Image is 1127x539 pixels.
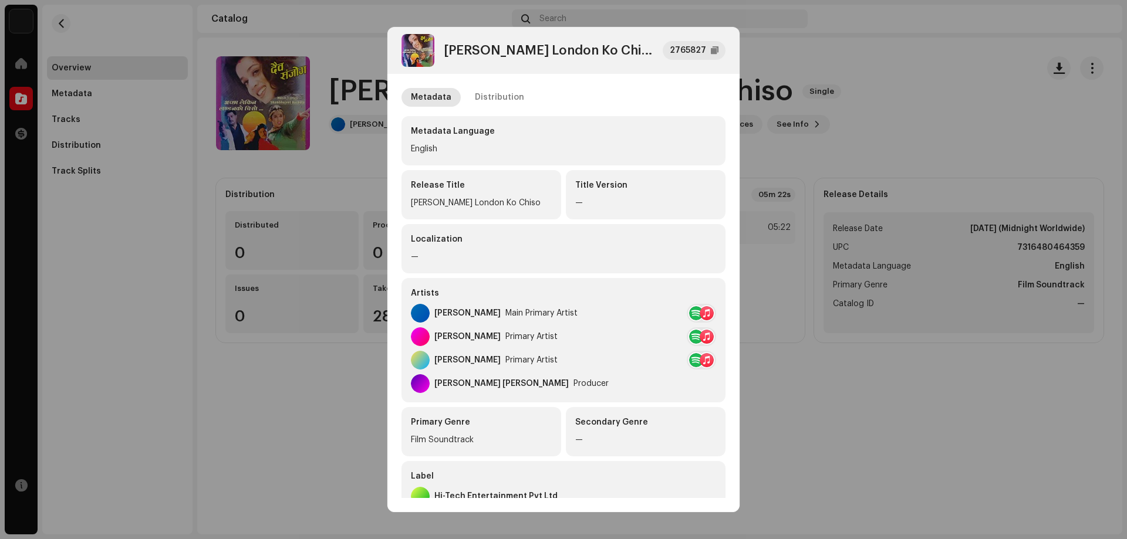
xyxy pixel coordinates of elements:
[401,34,434,67] img: 8d7dff91-4fa1-4a11-a7d3-80e70c7cacce
[505,332,558,341] div: Primary Artist
[575,416,716,428] div: Secondary Genre
[444,43,653,57] div: [PERSON_NAME] London Ko Chiso
[434,355,501,365] div: [PERSON_NAME]
[411,470,716,482] div: Label
[575,433,716,447] div: —
[505,309,578,318] div: Main Primary Artist
[411,416,552,428] div: Primary Genre
[411,179,552,191] div: Release Title
[434,491,558,501] div: Hi-Tech Entertainment Pvt Ltd
[575,196,716,210] div: —
[670,43,706,57] div: 2765827
[434,379,569,388] div: [PERSON_NAME] [PERSON_NAME]
[434,309,501,318] div: [PERSON_NAME]
[411,196,552,210] div: [PERSON_NAME] London Ko Chiso
[411,287,716,299] div: Artists
[475,88,524,107] div: Distribution
[411,88,451,107] div: Metadata
[573,379,609,388] div: Producer
[505,355,558,365] div: Primary Artist
[411,126,716,137] div: Metadata Language
[411,233,716,245] div: Localization
[411,433,552,447] div: Film Soundtrack
[575,179,716,191] div: Title Version
[411,250,716,264] div: —
[411,142,716,156] div: English
[434,332,501,341] div: [PERSON_NAME]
